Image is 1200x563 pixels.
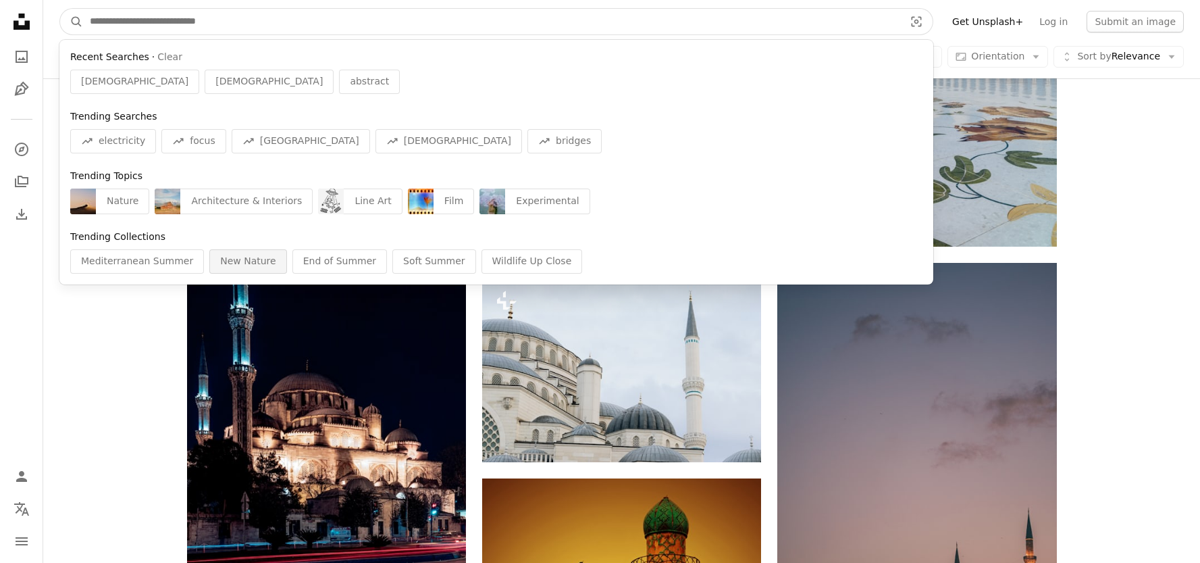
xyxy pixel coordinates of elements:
[481,249,583,274] div: Wildlife Up Close
[99,134,145,148] span: electricity
[482,363,761,375] a: a large white building with a blue dome
[70,231,165,242] span: Trending Collections
[8,495,35,522] button: Language
[1077,51,1111,62] span: Sort by
[190,134,215,148] span: focus
[215,75,323,89] span: [DEMOGRAPHIC_DATA]
[8,528,35,555] button: Menu
[8,201,35,228] a: Download History
[318,189,344,214] img: premium_vector-1752709911696-27a744dc32d9
[187,390,466,402] a: brown concrete dome temple during nighttime
[392,249,475,274] div: Soft Summer
[777,466,1056,478] a: Hagia Sophia, Turkey
[157,51,182,64] button: Clear
[1077,50,1160,64] span: Relevance
[70,51,922,64] div: ·
[408,189,434,214] img: premium_photo-1698585173008-5dbb55374918
[505,189,590,214] div: Experimental
[96,189,149,214] div: Nature
[70,249,204,274] div: Mediterranean Summer
[8,136,35,163] a: Explore
[8,168,35,195] a: Collections
[8,8,35,38] a: Home — Unsplash
[482,276,761,462] img: a large white building with a blue dome
[404,134,511,148] span: [DEMOGRAPHIC_DATA]
[209,249,286,274] div: New Nature
[81,75,188,89] span: [DEMOGRAPHIC_DATA]
[556,134,591,148] span: bridges
[292,249,387,274] div: End of Summer
[8,43,35,70] a: Photos
[70,51,149,64] span: Recent Searches
[8,463,35,490] a: Log in / Sign up
[70,189,96,214] img: premium_photo-1751520788468-d3b7b4b94a8e
[344,189,402,214] div: Line Art
[479,189,505,214] img: premium_photo-1755890950394-d560a489a3c6
[1031,11,1076,32] a: Log in
[350,75,389,89] span: abstract
[944,11,1031,32] a: Get Unsplash+
[971,51,1024,62] span: Orientation
[260,134,359,148] span: [GEOGRAPHIC_DATA]
[900,9,933,34] button: Visual search
[70,111,157,122] span: Trending Searches
[59,8,933,35] form: Find visuals sitewide
[1087,11,1184,32] button: Submit an image
[8,76,35,103] a: Illustrations
[60,9,83,34] button: Search Unsplash
[70,170,142,181] span: Trending Topics
[180,189,313,214] div: Architecture & Interiors
[947,46,1048,68] button: Orientation
[1053,46,1184,68] button: Sort byRelevance
[155,189,180,214] img: premium_photo-1755882951561-7164bd8427a2
[434,189,474,214] div: Film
